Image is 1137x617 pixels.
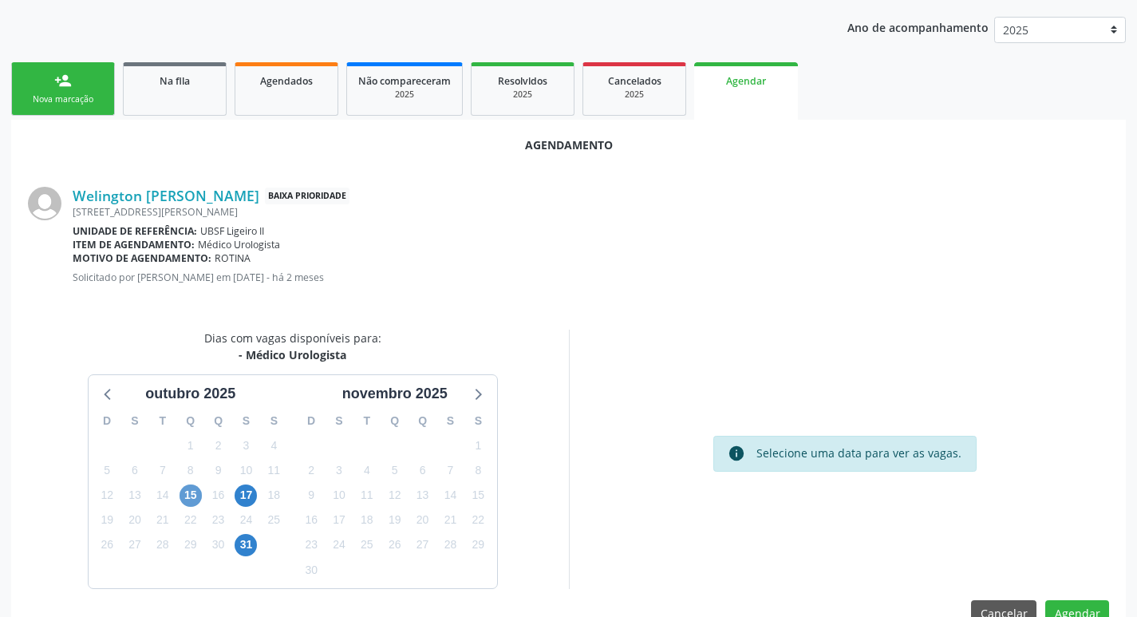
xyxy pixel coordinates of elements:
[96,534,118,556] span: domingo, 26 de outubro de 2025
[152,485,174,507] span: terça-feira, 14 de outubro de 2025
[207,434,230,457] span: quinta-feira, 2 de outubro de 2025
[409,409,436,433] div: Q
[23,93,103,105] div: Nova marcação
[73,187,259,204] a: Welington [PERSON_NAME]
[215,251,251,265] span: ROTINA
[356,509,378,532] span: terça-feira, 18 de novembro de 2025
[412,509,434,532] span: quinta-feira, 20 de novembro de 2025
[300,534,322,556] span: domingo, 23 de novembro de 2025
[260,74,313,88] span: Agendados
[28,187,61,220] img: img
[726,74,766,88] span: Agendar
[300,509,322,532] span: domingo, 16 de novembro de 2025
[483,89,563,101] div: 2025
[356,459,378,481] span: terça-feira, 4 de novembro de 2025
[353,409,381,433] div: T
[152,459,174,481] span: terça-feira, 7 de outubro de 2025
[328,485,350,507] span: segunda-feira, 10 de novembro de 2025
[439,509,461,532] span: sexta-feira, 21 de novembro de 2025
[207,459,230,481] span: quinta-feira, 9 de outubro de 2025
[93,409,121,433] div: D
[384,485,406,507] span: quarta-feira, 12 de novembro de 2025
[298,409,326,433] div: D
[263,509,285,532] span: sábado, 25 de outubro de 2025
[235,534,257,556] span: sexta-feira, 31 de outubro de 2025
[180,534,202,556] span: quarta-feira, 29 de outubro de 2025
[467,485,489,507] span: sábado, 15 de novembro de 2025
[498,74,547,88] span: Resolvidos
[358,89,451,101] div: 2025
[232,409,260,433] div: S
[152,509,174,532] span: terça-feira, 21 de outubro de 2025
[608,74,661,88] span: Cancelados
[263,434,285,457] span: sábado, 4 de outubro de 2025
[412,459,434,481] span: quinta-feira, 6 de novembro de 2025
[235,509,257,532] span: sexta-feira, 24 de outubro de 2025
[73,238,195,251] b: Item de agendamento:
[207,485,230,507] span: quinta-feira, 16 de outubro de 2025
[207,509,230,532] span: quinta-feira, 23 de outubro de 2025
[384,534,406,556] span: quarta-feira, 26 de novembro de 2025
[326,409,353,433] div: S
[439,534,461,556] span: sexta-feira, 28 de novembro de 2025
[124,534,146,556] span: segunda-feira, 27 de outubro de 2025
[412,534,434,556] span: quinta-feira, 27 de novembro de 2025
[847,17,989,37] p: Ano de acompanhamento
[467,434,489,457] span: sábado, 1 de novembro de 2025
[300,485,322,507] span: domingo, 9 de novembro de 2025
[124,459,146,481] span: segunda-feira, 6 de outubro de 2025
[54,72,72,89] div: person_add
[467,459,489,481] span: sábado, 8 de novembro de 2025
[300,459,322,481] span: domingo, 2 de novembro de 2025
[328,534,350,556] span: segunda-feira, 24 de novembro de 2025
[96,459,118,481] span: domingo, 5 de outubro de 2025
[28,136,1109,153] div: Agendamento
[200,224,264,238] span: UBSF Ligeiro II
[180,509,202,532] span: quarta-feira, 22 de outubro de 2025
[756,445,961,462] div: Selecione uma data para ver as vagas.
[198,238,280,251] span: Médico Urologista
[96,509,118,532] span: domingo, 19 de outubro de 2025
[260,409,288,433] div: S
[152,534,174,556] span: terça-feira, 28 de outubro de 2025
[594,89,674,101] div: 2025
[73,205,1109,219] div: [STREET_ADDRESS][PERSON_NAME]
[180,485,202,507] span: quarta-feira, 15 de outubro de 2025
[356,485,378,507] span: terça-feira, 11 de novembro de 2025
[180,459,202,481] span: quarta-feira, 8 de outubro de 2025
[73,251,211,265] b: Motivo de agendamento:
[412,485,434,507] span: quinta-feira, 13 de novembro de 2025
[328,459,350,481] span: segunda-feira, 3 de novembro de 2025
[176,409,204,433] div: Q
[439,459,461,481] span: sexta-feira, 7 de novembro de 2025
[328,509,350,532] span: segunda-feira, 17 de novembro de 2025
[336,383,454,405] div: novembro 2025
[235,434,257,457] span: sexta-feira, 3 de outubro de 2025
[207,534,230,556] span: quinta-feira, 30 de outubro de 2025
[384,509,406,532] span: quarta-feira, 19 de novembro de 2025
[96,485,118,507] span: domingo, 12 de outubro de 2025
[439,485,461,507] span: sexta-feira, 14 de novembro de 2025
[436,409,464,433] div: S
[121,409,149,433] div: S
[124,485,146,507] span: segunda-feira, 13 de outubro de 2025
[263,485,285,507] span: sábado, 18 de outubro de 2025
[263,459,285,481] span: sábado, 11 de outubro de 2025
[467,534,489,556] span: sábado, 29 de novembro de 2025
[73,271,1109,284] p: Solicitado por [PERSON_NAME] em [DATE] - há 2 meses
[381,409,409,433] div: Q
[139,383,242,405] div: outubro 2025
[148,409,176,433] div: T
[73,224,197,238] b: Unidade de referência:
[204,409,232,433] div: Q
[300,559,322,581] span: domingo, 30 de novembro de 2025
[358,74,451,88] span: Não compareceram
[180,434,202,457] span: quarta-feira, 1 de outubro de 2025
[204,346,381,363] div: - Médico Urologista
[160,74,190,88] span: Na fila
[124,509,146,532] span: segunda-feira, 20 de outubro de 2025
[265,188,349,204] span: Baixa Prioridade
[235,485,257,507] span: sexta-feira, 17 de outubro de 2025
[467,509,489,532] span: sábado, 22 de novembro de 2025
[235,459,257,481] span: sexta-feira, 10 de outubro de 2025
